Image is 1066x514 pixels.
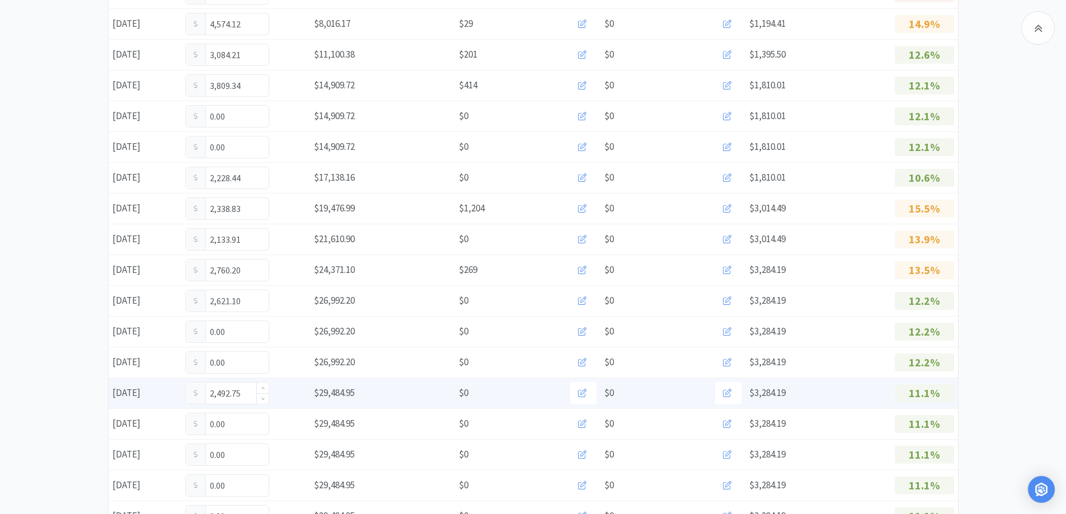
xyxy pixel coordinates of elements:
span: $0 [459,447,468,462]
p: 12.2% [895,323,954,341]
span: $201 [459,47,477,62]
span: $26,992.20 [314,356,355,368]
span: $29,484.95 [314,386,355,399]
span: $1,194.41 [749,17,786,30]
div: [DATE] [109,135,181,158]
span: $3,014.49 [749,202,786,214]
p: 12.1% [895,138,954,156]
span: $0 [459,324,468,339]
span: $0 [604,447,614,462]
span: $1,395.50 [749,48,786,60]
span: $0 [459,385,468,400]
div: [DATE] [109,74,181,97]
div: [DATE] [109,412,181,435]
span: $24,371.10 [314,263,355,276]
span: $0 [604,293,614,308]
span: $0 [604,16,614,31]
div: [DATE] [109,197,181,220]
p: 12.6% [895,46,954,64]
i: icon: up [261,386,265,390]
span: $29,484.95 [314,448,355,460]
span: $0 [604,109,614,124]
span: $414 [459,78,477,93]
span: Decrease Value [257,393,269,404]
div: [DATE] [109,474,181,497]
div: [DATE] [109,228,181,251]
p: 10.6% [895,169,954,187]
span: $26,992.20 [314,325,355,337]
span: $0 [604,262,614,277]
span: $3,284.19 [749,356,786,368]
span: $0 [459,478,468,493]
p: 14.9% [895,15,954,33]
span: $0 [604,232,614,247]
span: $0 [459,293,468,308]
p: 11.1% [895,446,954,464]
div: [DATE] [109,351,181,374]
div: [DATE] [109,43,181,66]
span: $3,284.19 [749,479,786,491]
span: $0 [604,355,614,370]
p: 12.1% [895,107,954,125]
span: $29 [459,16,473,31]
i: icon: down [261,397,265,400]
span: $26,992.20 [314,294,355,306]
p: 13.5% [895,261,954,279]
span: $19,476.99 [314,202,355,214]
span: $0 [459,139,468,154]
span: $8,016.17 [314,17,350,30]
span: Increase Value [257,383,269,393]
span: $3,284.19 [749,294,786,306]
span: $0 [604,170,614,185]
span: $0 [459,232,468,247]
span: $0 [459,170,468,185]
span: $29,484.95 [314,417,355,430]
span: $0 [459,109,468,124]
span: $29,484.95 [314,479,355,491]
div: Open Intercom Messenger [1028,476,1055,503]
span: $3,284.19 [749,386,786,399]
span: $0 [459,355,468,370]
p: 12.2% [895,292,954,310]
span: $11,100.38 [314,48,355,60]
span: $0 [604,478,614,493]
div: [DATE] [109,289,181,312]
span: $1,810.01 [749,171,786,183]
span: $14,909.72 [314,140,355,153]
div: [DATE] [109,12,181,35]
span: $0 [604,139,614,154]
div: [DATE] [109,258,181,281]
span: $0 [604,416,614,431]
span: $3,284.19 [749,417,786,430]
span: $0 [459,416,468,431]
span: $1,810.01 [749,140,786,153]
span: $1,204 [459,201,485,216]
p: 11.1% [895,477,954,494]
span: $0 [604,201,614,216]
p: 11.1% [895,415,954,433]
span: $21,610.90 [314,233,355,245]
div: [DATE] [109,381,181,404]
p: 11.1% [895,384,954,402]
p: 12.2% [895,353,954,371]
span: $3,284.19 [749,325,786,337]
p: 12.1% [895,77,954,95]
div: [DATE] [109,105,181,128]
p: 15.5% [895,200,954,218]
div: [DATE] [109,166,181,189]
span: $0 [604,324,614,339]
span: $1,810.01 [749,79,786,91]
span: $0 [604,78,614,93]
span: $3,284.19 [749,448,786,460]
span: $17,138.16 [314,171,355,183]
span: $0 [604,385,614,400]
div: [DATE] [109,320,181,343]
span: $1,810.01 [749,110,786,122]
span: $3,014.49 [749,233,786,245]
span: $14,909.72 [314,79,355,91]
span: $269 [459,262,477,277]
div: [DATE] [109,443,181,466]
span: $3,284.19 [749,263,786,276]
span: $0 [604,47,614,62]
p: 13.9% [895,230,954,248]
